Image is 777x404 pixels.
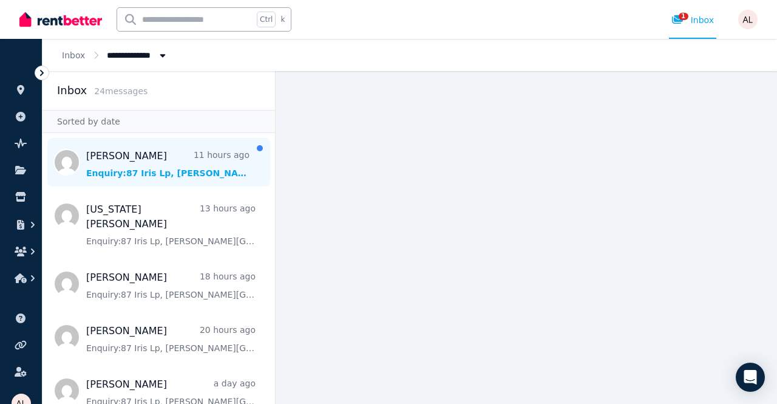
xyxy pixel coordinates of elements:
nav: Breadcrumb [42,39,188,71]
div: Inbox [671,14,714,26]
a: [US_STATE][PERSON_NAME]13 hours agoEnquiry:87 Iris Lp, [PERSON_NAME][GEOGRAPHIC_DATA]. [86,202,256,247]
nav: Message list [42,133,275,404]
a: [PERSON_NAME]11 hours agoEnquiry:87 Iris Lp, [PERSON_NAME][GEOGRAPHIC_DATA]. [86,149,249,179]
div: Open Intercom Messenger [736,363,765,392]
span: Ctrl [257,12,276,27]
h2: Inbox [57,82,87,99]
img: RentBetter [19,10,102,29]
img: Alex Loveluck [738,10,758,29]
a: [PERSON_NAME]18 hours agoEnquiry:87 Iris Lp, [PERSON_NAME][GEOGRAPHIC_DATA]. [86,270,256,301]
span: k [280,15,285,24]
span: 24 message s [94,86,148,96]
div: Sorted by date [42,110,275,133]
span: 1 [679,13,688,20]
a: [PERSON_NAME]20 hours agoEnquiry:87 Iris Lp, [PERSON_NAME][GEOGRAPHIC_DATA]. [86,324,256,354]
a: Inbox [62,50,85,60]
